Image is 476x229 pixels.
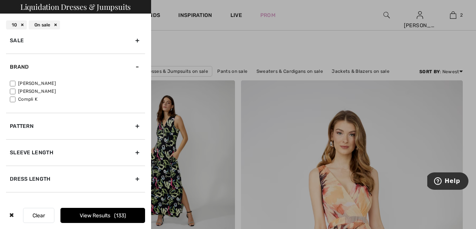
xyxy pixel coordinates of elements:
[6,166,145,192] div: Dress Length
[23,208,54,223] button: Clear
[10,81,15,86] input: [PERSON_NAME]
[114,212,126,219] span: 133
[10,97,15,102] input: Compli K
[29,20,60,29] div: On sale
[6,20,27,29] div: 10
[6,27,145,54] div: Sale
[6,192,145,218] div: Occasion
[6,139,145,166] div: Sleeve length
[6,54,145,80] div: Brand
[10,80,145,87] label: [PERSON_NAME]
[10,88,145,95] label: [PERSON_NAME]
[60,208,145,223] button: View Results133
[6,208,17,223] div: ✖
[10,96,145,103] label: Compli K
[427,172,468,191] iframe: Opens a widget where you can find more information
[10,89,15,94] input: [PERSON_NAME]
[6,113,145,139] div: Pattern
